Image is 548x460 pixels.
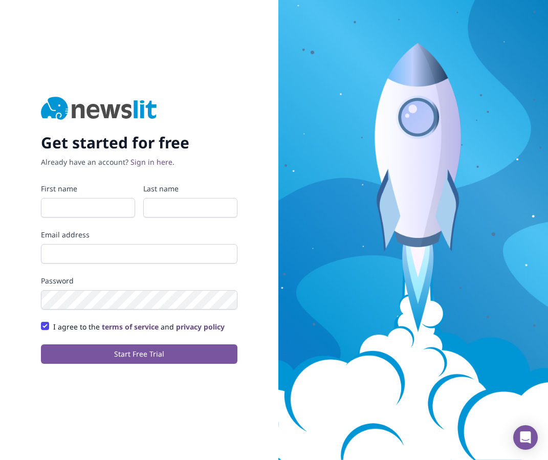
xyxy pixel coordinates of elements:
label: I agree to the and [53,322,225,332]
a: Sign in here. [130,157,174,167]
img: Newslit [41,97,157,121]
button: Start Free Trial [41,344,237,364]
a: terms of service [102,322,159,332]
h2: Get started for free [41,134,237,152]
a: privacy policy [176,322,225,332]
p: Already have an account? [41,157,237,167]
label: Email address [41,230,237,240]
label: Last name [143,184,237,194]
label: Password [41,276,237,286]
label: First name [41,184,135,194]
div: Open Intercom Messenger [513,425,538,450]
